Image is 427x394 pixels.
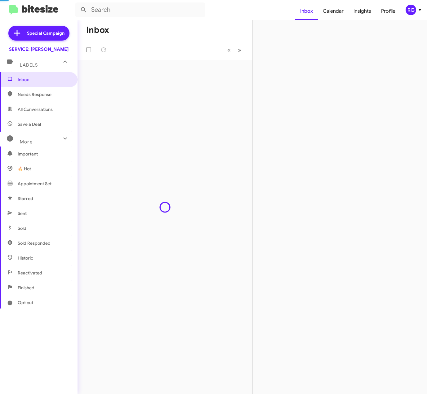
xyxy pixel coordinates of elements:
button: RG [400,5,420,15]
button: Next [234,44,245,56]
span: « [227,46,231,54]
span: Finished [18,285,34,291]
span: Needs Response [18,91,70,98]
span: Inbox [18,77,70,83]
span: Starred [18,195,33,202]
input: Search [75,2,205,17]
span: Sold Responded [18,240,51,246]
span: Appointment Set [18,181,51,187]
span: Sent [18,210,27,217]
span: Important [18,151,70,157]
span: Labels [20,62,38,68]
a: Insights [349,2,376,20]
span: Reactivated [18,270,42,276]
a: Special Campaign [8,26,69,41]
div: RG [406,5,416,15]
a: Inbox [295,2,318,20]
span: All Conversations [18,106,53,112]
span: 🔥 Hot [18,166,31,172]
div: SERVICE: [PERSON_NAME] [9,46,69,52]
a: Calendar [318,2,349,20]
span: Sold [18,225,26,231]
h1: Inbox [86,25,109,35]
nav: Page navigation example [224,44,245,56]
span: Special Campaign [27,30,64,36]
button: Previous [224,44,234,56]
span: » [238,46,241,54]
span: Opt out [18,300,33,306]
span: Save a Deal [18,121,41,127]
a: Profile [376,2,400,20]
span: Historic [18,255,33,261]
span: More [20,139,33,145]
